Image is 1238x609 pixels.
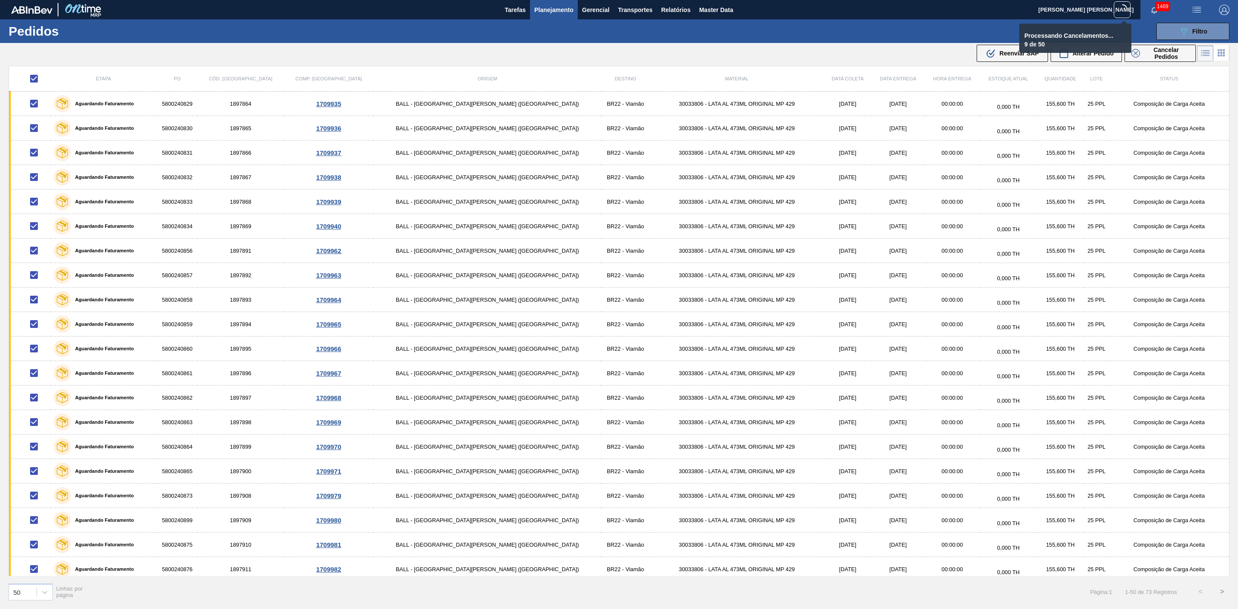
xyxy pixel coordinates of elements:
[650,239,824,263] td: 30033806 - LATA AL 473ML ORIGINAL MP 429
[824,116,872,141] td: [DATE]
[997,422,1020,428] span: 0,000 TH
[9,386,1229,410] a: Aguardando Faturamento58002408621897897BALL - [GEOGRAPHIC_DATA][PERSON_NAME] ([GEOGRAPHIC_DATA])B...
[872,312,925,337] td: [DATE]
[9,361,1229,386] a: Aguardando Faturamento58002408611897896BALL - [GEOGRAPHIC_DATA][PERSON_NAME] ([GEOGRAPHIC_DATA])B...
[925,435,980,459] td: 00:00:00
[824,92,872,116] td: [DATE]
[1073,50,1114,57] span: Alterar Pedido
[1084,239,1109,263] td: 25 PPL
[374,484,601,508] td: BALL - [GEOGRAPHIC_DATA][PERSON_NAME] ([GEOGRAPHIC_DATA])
[1084,141,1109,165] td: 25 PPL
[925,410,980,435] td: 00:00:00
[1084,214,1109,239] td: 25 PPL
[285,296,372,303] div: 1709964
[374,532,601,557] td: BALL - [GEOGRAPHIC_DATA][PERSON_NAME] ([GEOGRAPHIC_DATA])
[157,459,198,484] td: 5800240865
[999,50,1039,57] span: Reenviar SAP
[601,361,650,386] td: BR22 - Viamão
[374,361,601,386] td: BALL - [GEOGRAPHIC_DATA][PERSON_NAME] ([GEOGRAPHIC_DATA])
[925,141,980,165] td: 00:00:00
[1037,410,1084,435] td: 155,600 TH
[374,214,601,239] td: BALL - [GEOGRAPHIC_DATA][PERSON_NAME] ([GEOGRAPHIC_DATA])
[198,361,284,386] td: 1897896
[925,508,980,532] td: 00:00:00
[157,361,198,386] td: 5800240861
[824,239,872,263] td: [DATE]
[824,288,872,312] td: [DATE]
[661,5,690,15] span: Relatórios
[650,263,824,288] td: 30033806 - LATA AL 473ML ORIGINAL MP 429
[157,386,198,410] td: 5800240862
[1109,508,1229,532] td: Composição de Carga Aceita
[997,202,1020,208] span: 0,000 TH
[71,174,134,180] label: Aguardando Faturamento
[650,484,824,508] td: 30033806 - LATA AL 473ML ORIGINAL MP 429
[872,337,925,361] td: [DATE]
[824,337,872,361] td: [DATE]
[977,45,1048,62] div: Reenviar SAP
[1084,484,1109,508] td: 25 PPL
[157,141,198,165] td: 5800240831
[1084,410,1109,435] td: 25 PPL
[925,263,980,288] td: 00:00:00
[872,263,925,288] td: [DATE]
[9,312,1229,337] a: Aguardando Faturamento58002408591897894BALL - [GEOGRAPHIC_DATA][PERSON_NAME] ([GEOGRAPHIC_DATA])B...
[9,214,1229,239] a: Aguardando Faturamento58002408341897869BALL - [GEOGRAPHIC_DATA][PERSON_NAME] ([GEOGRAPHIC_DATA])B...
[285,443,372,450] div: 1709970
[71,223,134,229] label: Aguardando Faturamento
[1143,46,1189,60] span: Cancelar Pedidos
[1037,263,1084,288] td: 155,600 TH
[872,288,925,312] td: [DATE]
[285,321,372,328] div: 1709965
[1084,263,1109,288] td: 25 PPL
[650,386,824,410] td: 30033806 - LATA AL 473ML ORIGINAL MP 429
[1156,23,1229,40] button: Filtro
[1109,459,1229,484] td: Composição de Carga Aceita
[198,459,284,484] td: 1897900
[157,239,198,263] td: 5800240856
[872,508,925,532] td: [DATE]
[872,141,925,165] td: [DATE]
[9,508,1229,532] a: Aguardando Faturamento58002408991897909BALL - [GEOGRAPHIC_DATA][PERSON_NAME] ([GEOGRAPHIC_DATA])B...
[9,410,1229,435] a: Aguardando Faturamento58002408631897898BALL - [GEOGRAPHIC_DATA][PERSON_NAME] ([GEOGRAPHIC_DATA])B...
[9,116,1229,141] a: Aguardando Faturamento58002408301897865BALL - [GEOGRAPHIC_DATA][PERSON_NAME] ([GEOGRAPHIC_DATA])B...
[601,214,650,239] td: BR22 - Viamão
[1109,239,1229,263] td: Composição de Carga Aceita
[9,435,1229,459] a: Aguardando Faturamento58002408641897899BALL - [GEOGRAPHIC_DATA][PERSON_NAME] ([GEOGRAPHIC_DATA])B...
[9,92,1229,116] a: Aguardando Faturamento58002408291897864BALL - [GEOGRAPHIC_DATA][PERSON_NAME] ([GEOGRAPHIC_DATA])B...
[157,484,198,508] td: 5800240873
[1192,5,1202,15] img: userActions
[1037,116,1084,141] td: 155,600 TH
[601,459,650,484] td: BR22 - Viamão
[650,92,824,116] td: 30033806 - LATA AL 473ML ORIGINAL MP 429
[1051,45,1122,62] button: Alterar Pedido
[374,386,601,410] td: BALL - [GEOGRAPHIC_DATA][PERSON_NAME] ([GEOGRAPHIC_DATA])
[997,496,1020,502] span: 0,000 TH
[872,386,925,410] td: [DATE]
[824,263,872,288] td: [DATE]
[285,370,372,377] div: 1709967
[824,361,872,386] td: [DATE]
[925,92,980,116] td: 00:00:00
[285,223,372,230] div: 1709940
[824,312,872,337] td: [DATE]
[925,337,980,361] td: 00:00:00
[9,484,1229,508] a: Aguardando Faturamento58002408731897908BALL - [GEOGRAPHIC_DATA][PERSON_NAME] ([GEOGRAPHIC_DATA])B...
[285,394,372,401] div: 1709968
[1109,484,1229,508] td: Composição de Carga Aceita
[1037,214,1084,239] td: 155,600 TH
[1109,288,1229,312] td: Composição de Carga Aceita
[650,288,824,312] td: 30033806 - LATA AL 473ML ORIGINAL MP 429
[285,174,372,181] div: 1709938
[9,239,1229,263] a: Aguardando Faturamento58002408561897891BALL - [GEOGRAPHIC_DATA][PERSON_NAME] ([GEOGRAPHIC_DATA])B...
[925,239,980,263] td: 00:00:00
[374,116,601,141] td: BALL - [GEOGRAPHIC_DATA][PERSON_NAME] ([GEOGRAPHIC_DATA])
[997,275,1020,282] span: 0,000 TH
[925,459,980,484] td: 00:00:00
[650,116,824,141] td: 30033806 - LATA AL 473ML ORIGINAL MP 429
[997,153,1020,159] span: 0,000 TH
[1109,92,1229,116] td: Composição de Carga Aceita
[71,321,134,327] label: Aguardando Faturamento
[71,468,134,474] label: Aguardando Faturamento
[157,508,198,532] td: 5800240899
